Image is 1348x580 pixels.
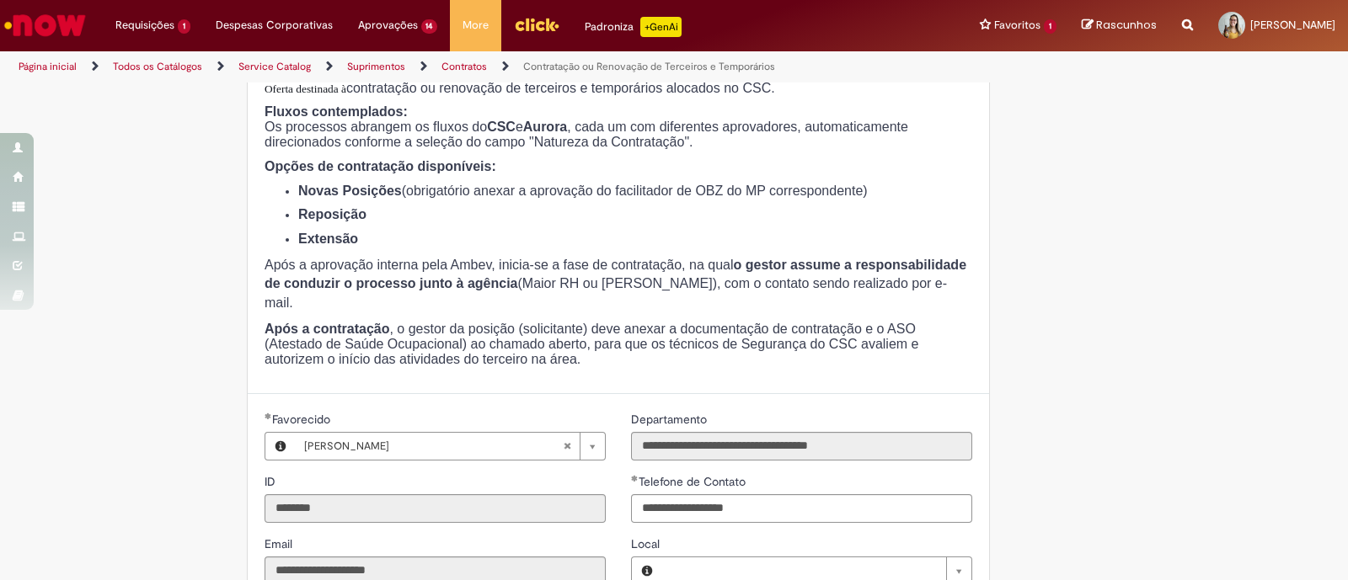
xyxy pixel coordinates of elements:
div: Padroniza [585,17,682,37]
ul: Trilhas de página [13,51,886,82]
strong: Aurora [523,120,567,134]
span: Obrigatório Preenchido [631,475,639,482]
a: Todos os Catálogos [113,60,202,73]
span: Reposição [298,207,366,221]
span: Favoritos [994,17,1040,34]
span: [PERSON_NAME] [304,433,563,460]
label: Somente leitura - ID [265,473,279,490]
abbr: Limpar campo Favorecido [554,433,580,460]
span: More [463,17,489,34]
span: Local [631,536,663,551]
span: (obrigatório anexar a aprovação do facilitador de OBZ do MP correspondente) [402,184,868,198]
label: Somente leitura - Departamento [631,411,710,428]
button: Favorecido, Visualizar este registro Luciana Pinto De Castilho [265,433,296,460]
span: 1 [178,19,190,34]
img: ServiceNow [2,8,88,42]
span: Fluxos contemplados: [265,104,408,119]
input: Telefone de Contato [631,494,972,523]
span: Extensão [298,231,358,246]
p: +GenAi [640,17,682,37]
label: Somente leitura - Email [265,535,296,552]
span: Somente leitura - Departamento [631,412,710,427]
span: Opções de contratação disponíveis: [265,159,496,173]
span: Requisições [115,17,174,34]
a: Contratos [441,60,487,73]
span: Somente leitura - Email [265,536,296,551]
a: Contratação ou Renovação de Terceiros e Temporários [523,60,775,73]
span: Os processos abrangem os fluxos do e , cada um com diferentes aprovadores, automaticamente direci... [265,120,908,149]
span: 14 [421,19,438,34]
span: Após a contratação [265,322,389,336]
span: Somente leitura - ID [265,474,279,489]
span: , o gestor da posição (solicitante) deve anexar a documentação de contratação e o ASO (Atestado d... [265,322,918,366]
span: [PERSON_NAME] [1250,18,1335,32]
span: 1 [1044,19,1056,34]
img: click_logo_yellow_360x200.png [514,12,559,37]
span: contratação ou renovação de terceiros e temporários alocados no CSC. [265,81,775,95]
span: Telefone de Contato [639,474,749,489]
span: Rascunhos [1096,17,1157,33]
a: Suprimentos [347,60,405,73]
a: [PERSON_NAME]Limpar campo Favorecido [296,433,605,460]
span: Obrigatório Preenchido [265,412,272,419]
span: Após a aprovação interna pela Ambev, inicia-se a fase de contratação, na qual (Maior RH ou [PERSO... [265,258,966,311]
span: Aprovações [358,17,418,34]
strong: CSC [487,120,516,134]
a: Página inicial [19,60,77,73]
span: Despesas Corporativas [216,17,333,34]
span: Novas Posições [298,184,402,198]
input: Departamento [631,432,972,460]
a: Service Catalog [238,60,311,73]
span: Necessários - Favorecido [272,412,334,427]
input: ID [265,494,606,523]
span: Oferta destinada à [265,82,346,95]
a: Rascunhos [1082,18,1157,34]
